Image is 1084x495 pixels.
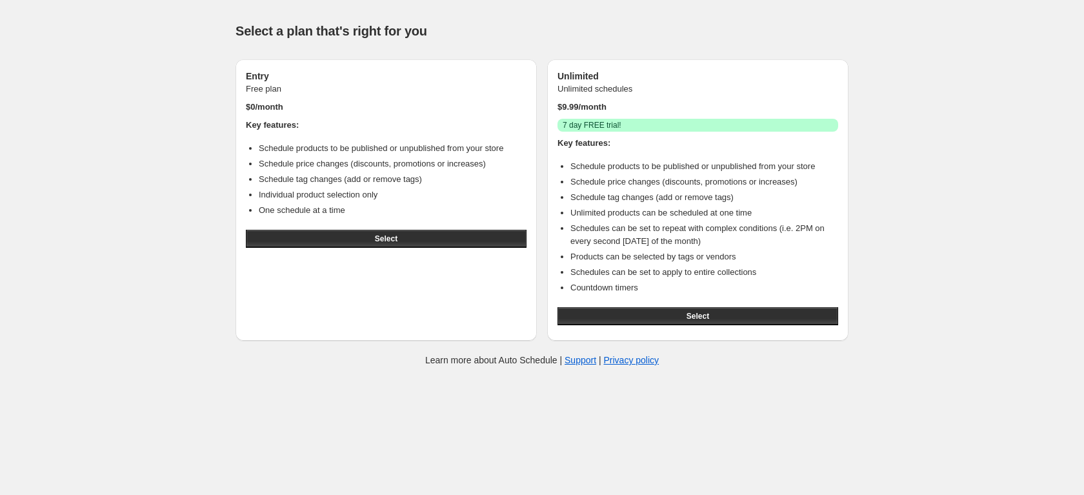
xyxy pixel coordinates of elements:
[557,101,838,114] p: $ 9.99 /month
[570,207,838,219] li: Unlimited products can be scheduled at one time
[570,191,838,204] li: Schedule tag changes (add or remove tags)
[570,266,838,279] li: Schedules can be set to apply to entire collections
[259,188,527,201] li: Individual product selection only
[687,311,709,321] span: Select
[557,70,838,83] h3: Unlimited
[570,160,838,173] li: Schedule products to be published or unpublished from your store
[259,173,527,186] li: Schedule tag changes (add or remove tags)
[570,250,838,263] li: Products can be selected by tags or vendors
[375,234,397,244] span: Select
[246,230,527,248] button: Select
[570,222,838,248] li: Schedules can be set to repeat with complex conditions (i.e. 2PM on every second [DATE] of the mo...
[246,119,527,132] h4: Key features:
[246,70,527,83] h3: Entry
[259,157,527,170] li: Schedule price changes (discounts, promotions or increases)
[570,176,838,188] li: Schedule price changes (discounts, promotions or increases)
[570,281,838,294] li: Countdown timers
[246,101,527,114] p: $ 0 /month
[557,307,838,325] button: Select
[557,137,838,150] h4: Key features:
[563,120,621,130] span: 7 day FREE trial!
[259,142,527,155] li: Schedule products to be published or unpublished from your store
[604,355,659,365] a: Privacy policy
[246,83,527,96] p: Free plan
[425,354,659,367] p: Learn more about Auto Schedule | |
[236,23,848,39] h1: Select a plan that's right for you
[259,204,527,217] li: One schedule at a time
[557,83,838,96] p: Unlimited schedules
[565,355,596,365] a: Support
